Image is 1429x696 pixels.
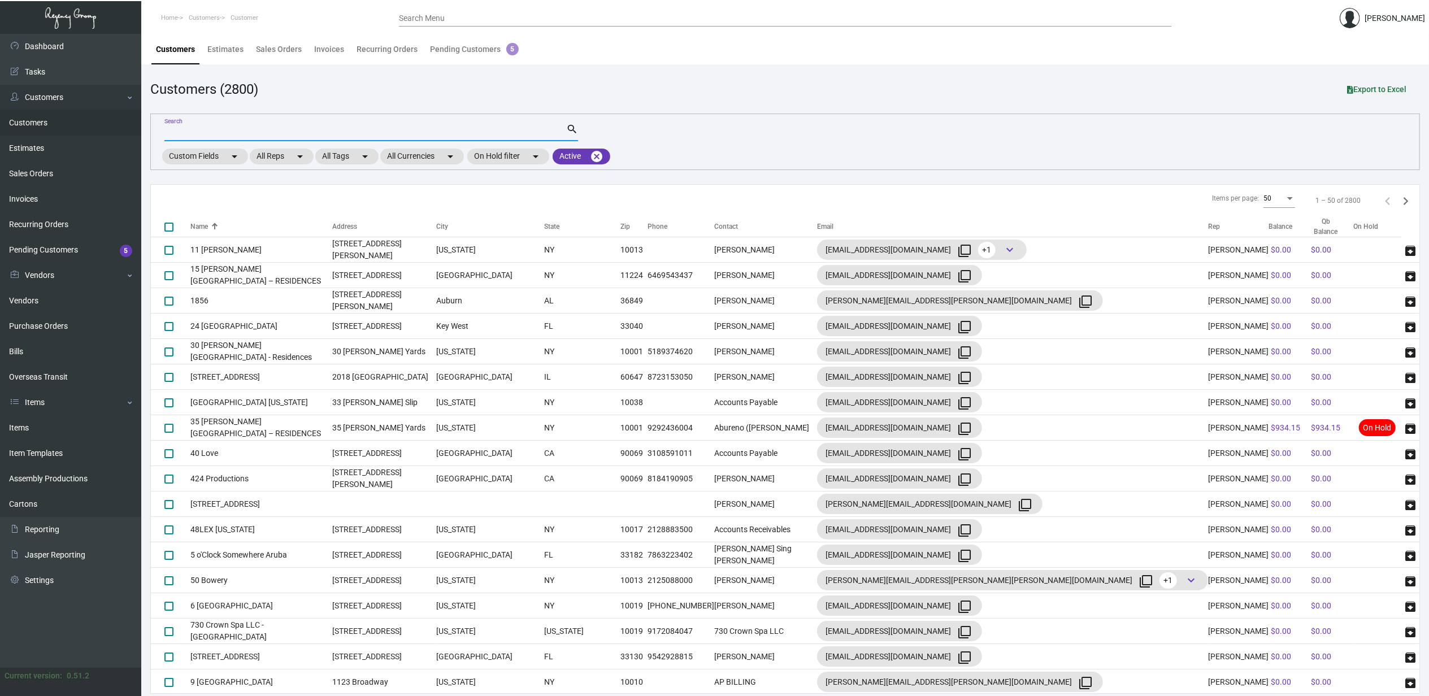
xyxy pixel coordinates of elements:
[544,669,620,695] td: NY
[544,441,620,466] td: CA
[1271,525,1291,534] span: $0.00
[1208,390,1269,415] td: [PERSON_NAME]
[714,619,817,644] td: 730 Crown Spa LLC
[714,263,817,288] td: [PERSON_NAME]
[544,221,559,232] div: State
[1404,269,1417,283] span: archive
[1309,517,1353,542] td: $0.00
[1208,364,1269,390] td: [PERSON_NAME]
[1309,568,1353,593] td: $0.00
[1401,495,1419,513] button: archive
[566,123,578,136] mat-icon: search
[1208,339,1269,364] td: [PERSON_NAME]
[1401,266,1419,284] button: archive
[332,237,436,263] td: [STREET_ADDRESS][PERSON_NAME]
[978,242,996,258] span: +1
[620,441,648,466] td: 90069
[620,644,648,669] td: 33130
[648,364,714,390] td: 8723153050
[1271,423,1300,432] span: $934.15
[1404,473,1417,486] span: archive
[826,393,974,411] div: [EMAIL_ADDRESS][DOMAIN_NAME]
[958,600,971,614] mat-icon: filter_none
[648,619,714,644] td: 9172084047
[648,339,714,364] td: 5189374620
[1271,474,1291,483] span: $0.00
[1404,346,1417,359] span: archive
[826,520,974,538] div: [EMAIL_ADDRESS][DOMAIN_NAME]
[1271,601,1291,610] span: $0.00
[190,619,332,644] td: 730 Crown Spa LLC - [GEOGRAPHIC_DATA]
[1309,542,1353,568] td: $0.00
[332,221,357,232] div: Address
[190,644,332,669] td: [STREET_ADDRESS]
[714,568,817,593] td: [PERSON_NAME]
[332,390,436,415] td: 33 [PERSON_NAME] Slip
[544,593,620,619] td: NY
[1212,193,1259,203] div: Items per page:
[529,150,542,163] mat-icon: arrow_drop_down
[1359,419,1396,436] span: On Hold
[1401,241,1419,259] button: archive
[1401,342,1419,360] button: archive
[1208,517,1269,542] td: [PERSON_NAME]
[436,288,544,314] td: Auburn
[1309,441,1353,466] td: $0.00
[1271,321,1291,330] span: $0.00
[544,364,620,390] td: IL
[826,368,974,386] div: [EMAIL_ADDRESS][DOMAIN_NAME]
[648,593,714,619] td: [PHONE_NUMBER]
[826,266,974,284] div: [EMAIL_ADDRESS][DOMAIN_NAME]
[544,221,620,232] div: State
[190,466,332,491] td: 424 Productions
[436,263,544,288] td: [GEOGRAPHIC_DATA]
[544,568,620,593] td: NY
[648,517,714,542] td: 2128883500
[1184,573,1198,587] span: keyboard_arrow_down
[1397,192,1415,210] button: Next page
[714,314,817,339] td: [PERSON_NAME]
[544,288,620,314] td: AL
[958,244,971,258] mat-icon: filter_none
[714,364,817,390] td: [PERSON_NAME]
[544,390,620,415] td: NY
[826,444,974,462] div: [EMAIL_ADDRESS][DOMAIN_NAME]
[228,150,241,163] mat-icon: arrow_drop_down
[1271,347,1291,356] span: $0.00
[1208,593,1269,619] td: [PERSON_NAME]
[1208,263,1269,288] td: [PERSON_NAME]
[1404,422,1417,436] span: archive
[1208,568,1269,593] td: [PERSON_NAME]
[436,517,544,542] td: [US_STATE]
[714,221,817,232] div: Contact
[332,517,436,542] td: [STREET_ADDRESS]
[436,466,544,491] td: [GEOGRAPHIC_DATA]
[1401,317,1419,335] button: archive
[714,288,817,314] td: [PERSON_NAME]
[332,644,436,669] td: [STREET_ADDRESS]
[620,619,648,644] td: 10019
[1271,271,1291,280] span: $0.00
[1271,550,1291,559] span: $0.00
[1309,390,1353,415] td: $0.00
[1271,627,1291,636] span: $0.00
[620,288,648,314] td: 36849
[436,237,544,263] td: [US_STATE]
[714,517,817,542] td: Accounts Receivables
[1309,314,1353,339] td: $0.00
[436,390,544,415] td: [US_STATE]
[1401,368,1419,386] button: archive
[1404,498,1417,512] span: archive
[1208,669,1269,695] td: [PERSON_NAME]
[1208,466,1269,491] td: [PERSON_NAME]
[620,339,648,364] td: 10001
[1309,415,1353,441] td: $934.15
[826,571,1200,589] div: [PERSON_NAME][EMAIL_ADDRESS][PERSON_NAME][PERSON_NAME][DOMAIN_NAME]
[189,14,220,21] span: Customers
[1271,296,1291,305] span: $0.00
[315,149,379,164] mat-chip: All Tags
[1079,676,1092,690] mat-icon: filter_none
[190,542,332,568] td: 5 o'Clock Somewhere Aruba
[826,495,1034,513] div: [PERSON_NAME][EMAIL_ADDRESS][DOMAIN_NAME]
[332,441,436,466] td: [STREET_ADDRESS]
